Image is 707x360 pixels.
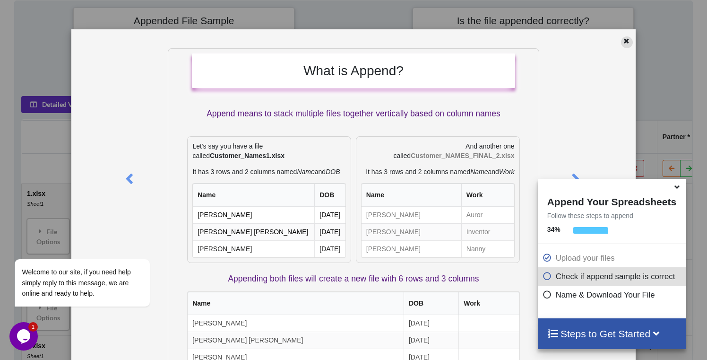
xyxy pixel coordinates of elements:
[314,184,345,207] th: DOB
[411,152,514,159] b: Customer_NAMES_FINAL_2.xlsx
[210,152,285,159] b: Customer_Names1.xlsx
[187,273,519,285] p: Appending both files will create a new file with 6 rows and 3 columns
[404,332,458,349] td: [DATE]
[362,184,461,207] th: Name
[362,223,461,240] td: [PERSON_NAME]
[188,292,404,315] th: Name
[458,292,519,315] th: Work
[314,207,345,223] td: [DATE]
[404,315,458,332] td: [DATE]
[361,167,515,176] p: It has 3 rows and 2 columns named and
[404,292,458,315] th: DOB
[543,289,683,301] p: Name & Download Your File
[188,332,404,349] td: [PERSON_NAME] [PERSON_NAME]
[9,174,180,317] iframe: chat widget
[543,271,683,282] p: Check if append sample is correct
[543,252,683,264] p: Upload your files
[192,141,346,160] p: Let's say you have a file called
[538,193,686,208] h4: Append Your Spreadsheets
[192,167,346,176] p: It has 3 rows and 2 columns named and
[201,63,505,79] h2: What is Append?
[362,240,461,257] td: [PERSON_NAME]
[461,184,514,207] th: Work
[193,184,314,207] th: Name
[362,207,461,223] td: [PERSON_NAME]
[538,211,686,220] p: Follow these steps to append
[314,223,345,240] td: [DATE]
[193,223,314,240] td: [PERSON_NAME] [PERSON_NAME]
[461,223,514,240] td: Inventor
[192,108,515,120] p: Append means to stack multiple files together vertically based on column names
[193,240,314,257] td: [PERSON_NAME]
[470,168,488,176] i: Name
[499,168,515,176] i: Work
[188,315,404,332] td: [PERSON_NAME]
[314,240,345,257] td: [DATE]
[193,207,314,223] td: [PERSON_NAME]
[361,141,515,160] p: And another one called
[326,168,340,176] i: DOB
[547,328,676,340] h4: Steps to Get Started
[9,322,40,351] iframe: chat widget
[297,168,314,176] i: Name
[461,207,514,223] td: Auror
[461,240,514,257] td: Nanny
[547,226,560,233] b: 34 %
